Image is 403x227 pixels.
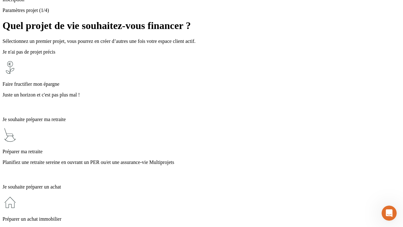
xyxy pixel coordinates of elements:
p: Préparer ma retraite [3,149,400,154]
p: Préparer un achat immobilier [3,216,400,222]
p: Faire fructifier mon épargne [3,81,400,87]
p: Je n'ai pas de projet précis [3,49,400,55]
p: Je souhaite préparer ma retraite [3,117,400,122]
h1: Quel projet de vie souhaitez-vous financer ? [3,20,400,32]
p: Je souhaite préparer un achat [3,184,400,190]
p: Paramètres projet (1/4) [3,8,400,13]
span: Sélectionnez un premier projet, vous pourrez en créer d’autres une fois votre espace client actif. [3,38,196,44]
iframe: Intercom live chat [382,206,397,221]
p: Planifiez une retraite sereine en ouvrant un PER ou/et une assurance-vie Multiprojets [3,160,400,165]
p: Juste un horizon et c'est pas plus mal ! [3,92,400,98]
